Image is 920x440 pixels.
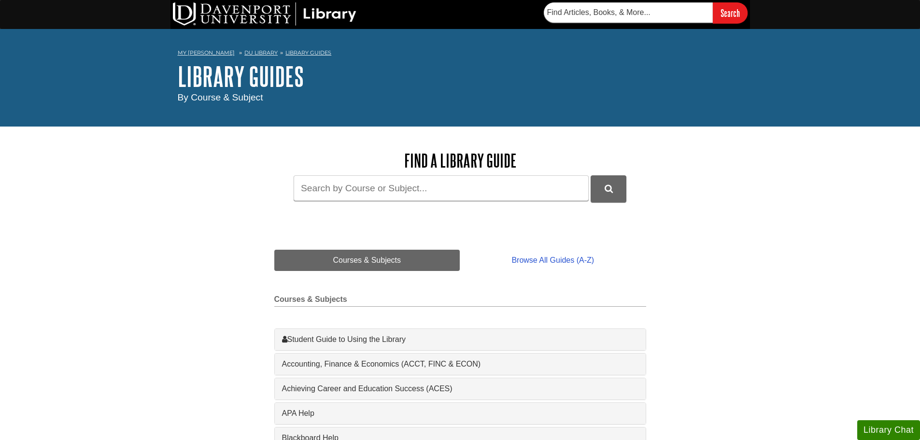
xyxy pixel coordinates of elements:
[178,91,743,105] div: By Course & Subject
[857,420,920,440] button: Library Chat
[178,62,743,91] h1: Library Guides
[544,2,748,23] form: Searches DU Library's articles, books, and more
[244,49,278,56] a: DU Library
[178,46,743,62] nav: breadcrumb
[274,250,460,271] a: Courses & Subjects
[173,2,356,26] img: DU Library
[713,2,748,23] input: Search
[282,334,638,345] a: Student Guide to Using the Library
[285,49,331,56] a: Library Guides
[282,383,638,395] a: Achieving Career and Education Success (ACES)
[605,185,613,193] i: Search Library Guides
[282,408,638,419] a: APA Help
[274,151,646,170] h2: Find a Library Guide
[274,295,646,307] h2: Courses & Subjects
[460,250,646,271] a: Browse All Guides (A-Z)
[544,2,713,23] input: Find Articles, Books, & More...
[282,358,638,370] a: Accounting, Finance & Economics (ACCT, FINC & ECON)
[178,49,235,57] a: My [PERSON_NAME]
[294,175,589,201] input: Search by Course or Subject...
